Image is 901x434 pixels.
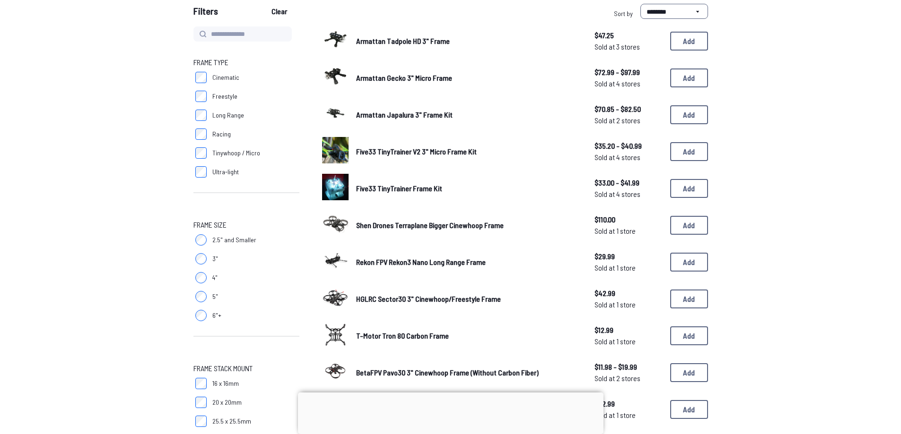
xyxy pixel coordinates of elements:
[595,78,663,89] span: Sold at 4 stores
[212,148,260,158] span: Tinywhoop / Micro
[595,225,663,237] span: Sold at 1 store
[595,336,663,347] span: Sold at 1 store
[670,253,708,272] button: Add
[322,100,349,127] img: image
[356,110,453,119] span: Armattan Japalura 3" Frame Kit
[614,9,633,17] span: Sort by
[356,368,539,377] span: BetaFPV Pavo30 3" Cinewhoop Frame (Without Carbon Fiber)
[195,291,207,302] input: 5"
[356,256,579,268] a: Rekon FPV Rekon3 Nano Long Range Frame
[193,57,228,68] span: Frame Type
[595,188,663,200] span: Sold at 4 stores
[670,289,708,308] button: Add
[195,310,207,321] input: 6"+
[670,142,708,161] button: Add
[670,216,708,235] button: Add
[212,292,218,301] span: 5"
[322,321,349,350] a: image
[322,211,349,237] img: image
[670,363,708,382] button: Add
[670,68,708,87] button: Add
[356,183,579,194] a: Five33 TinyTrainer Frame Kit
[356,331,449,340] span: T-Motor Tron 80 Carbon Frame
[212,73,239,82] span: Cinematic
[595,262,663,273] span: Sold at 1 store
[212,167,239,177] span: Ultra-light
[212,398,242,407] span: 20 x 20mm
[595,67,663,78] span: $72.99 - $97.99
[670,326,708,345] button: Add
[670,400,708,419] button: Add
[595,103,663,115] span: $70.85 - $82.50
[195,147,207,159] input: Tinywhoop / Micro
[670,179,708,198] button: Add
[356,146,579,157] a: Five33 TinyTrainer V2 3" Micro Frame Kit
[195,91,207,102] input: Freestyle
[212,311,221,320] span: 6"+
[195,253,207,264] input: 3"
[356,72,579,84] a: Armattan Gecko 3" Micro Frame
[595,373,663,384] span: Sold at 2 stores
[356,367,579,378] a: BetaFPV Pavo30 3" Cinewhoop Frame (Without Carbon Fiber)
[322,358,349,387] a: image
[322,63,349,90] img: image
[356,184,442,193] span: Five33 TinyTrainer Frame Kit
[212,417,251,426] span: 25.5 x 25.5mm
[322,137,349,163] img: image
[322,174,349,203] a: image
[595,115,663,126] span: Sold at 2 stores
[595,30,663,41] span: $47.25
[640,4,708,19] select: Sort by
[356,109,579,120] a: Armattan Japalura 3" Frame Kit
[212,254,218,264] span: 3"
[356,147,477,156] span: Five33 TinyTrainer V2 3" Micro Frame Kit
[595,140,663,152] span: $35.20 - $40.99
[595,177,663,188] span: $33.00 - $41.99
[195,378,207,389] input: 16 x 16mm
[193,4,218,23] span: Filters
[595,41,663,52] span: Sold at 3 stores
[322,26,349,53] img: image
[356,73,452,82] span: Armattan Gecko 3" Micro Frame
[595,398,663,409] span: $62.99
[595,299,663,310] span: Sold at 1 store
[195,128,207,140] input: Racing
[322,137,349,166] a: image
[356,35,579,47] a: Armattan Tadpole HD 3" Frame
[263,4,295,19] button: Clear
[195,166,207,178] input: Ultra-light
[212,235,256,245] span: 2.5" and Smaller
[212,92,237,101] span: Freestyle
[322,100,349,129] a: image
[356,36,450,45] span: Armattan Tadpole HD 3" Frame
[298,392,604,432] iframe: Advertisement
[322,284,349,314] a: image
[195,416,207,427] input: 25.5 x 25.5mm
[193,363,253,374] span: Frame Stack Mount
[322,174,349,200] img: image
[322,63,349,93] a: image
[322,247,349,277] a: image
[322,211,349,240] a: image
[212,111,244,120] span: Long Range
[193,219,227,230] span: Frame Size
[195,272,207,283] input: 4"
[670,32,708,51] button: Add
[356,294,501,303] span: HGLRC Sector30 3" Cinewhoop/Freestyle Frame
[212,273,218,282] span: 4"
[322,247,349,274] img: image
[195,72,207,83] input: Cinematic
[322,358,349,384] img: image
[356,220,579,231] a: Shen Drones Terraplane Bigger Cinewhoop Frame
[595,288,663,299] span: $42.99
[595,361,663,373] span: $11.98 - $19.99
[195,110,207,121] input: Long Range
[595,324,663,336] span: $12.99
[595,409,663,421] span: Sold at 1 store
[195,234,207,246] input: 2.5" and Smaller
[356,257,486,266] span: Rekon FPV Rekon3 Nano Long Range Frame
[322,321,349,348] img: image
[356,330,579,341] a: T-Motor Tron 80 Carbon Frame
[356,221,504,230] span: Shen Drones Terraplane Bigger Cinewhoop Frame
[195,397,207,408] input: 20 x 20mm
